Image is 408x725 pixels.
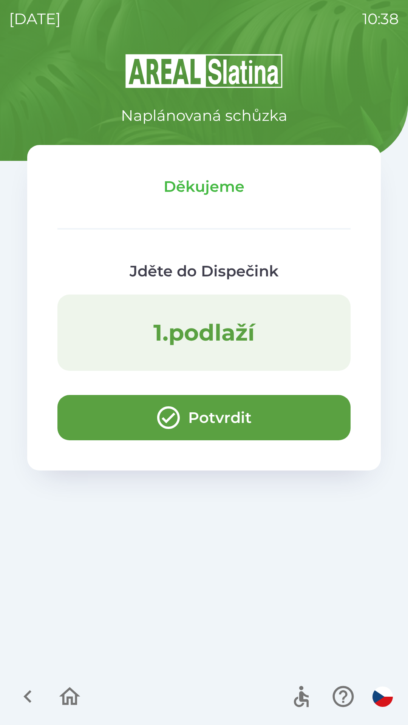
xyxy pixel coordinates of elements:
button: Potvrdit [57,395,351,440]
img: cs flag [372,686,393,707]
p: 10:38 [362,8,399,30]
p: 1 . podlaží [153,319,255,347]
img: Logo [27,53,381,89]
p: Jděte do Dispečink [57,260,351,282]
p: [DATE] [9,8,61,30]
p: Naplánovaná schůzka [121,104,287,127]
p: Děkujeme [57,175,351,198]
